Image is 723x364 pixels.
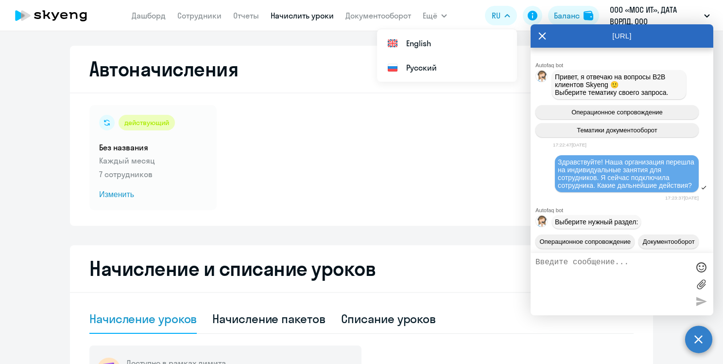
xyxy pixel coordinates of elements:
[387,37,398,49] img: English
[555,73,669,96] span: Привет, я отвечаю на вопросы B2B клиентов Skyeng 🙂 Выберите тематику своего запроса.
[492,10,500,21] span: RU
[643,238,695,245] span: Документооборот
[536,216,548,230] img: bot avatar
[423,6,447,25] button: Ещё
[212,311,325,327] div: Начисление пакетов
[387,62,398,73] img: Русский
[605,4,715,27] button: ООО «МОС ИТ», ДАТА ВОРЛД, ООО
[539,238,631,245] span: Операционное сопровождение
[99,168,207,180] p: 7 сотрудников
[535,235,635,249] button: Операционное сопровождение
[345,11,411,20] a: Документооборот
[233,11,259,20] a: Отчеты
[535,123,699,137] button: Тематики документооборот
[553,142,586,147] time: 17:22:47[DATE]
[99,142,207,153] h5: Без названия
[694,277,708,291] label: Лимит 10 файлов
[377,29,517,82] ul: Ещё
[638,235,699,249] button: Документооборот
[119,115,175,130] div: действующий
[177,11,222,20] a: Сотрудники
[535,105,699,119] button: Операционное сопровождение
[99,155,207,166] p: Каждый месяц
[535,62,713,68] div: Autofaq bot
[577,127,657,134] span: Тематики документооборот
[89,311,197,327] div: Начисление уроков
[558,158,696,189] span: Здравствуйте! Наша организация перешла на индивидуальные занятия для сотрудников. Я сейчас подклю...
[571,109,663,116] span: Операционное сопровождение
[548,6,599,25] button: Балансbalance
[536,71,548,85] img: bot avatar
[485,6,517,25] button: RU
[99,189,207,200] span: Изменить
[610,4,700,27] p: ООО «МОС ИТ», ДАТА ВОРЛД, ООО
[584,11,593,20] img: balance
[341,311,436,327] div: Списание уроков
[555,218,638,226] span: Выберите нужный раздел:
[535,207,713,213] div: Autofaq bot
[132,11,166,20] a: Дашборд
[89,57,238,81] h2: Автоначисления
[665,195,699,200] time: 17:23:37[DATE]
[271,11,334,20] a: Начислить уроки
[554,10,580,21] div: Баланс
[423,10,437,21] span: Ещё
[89,257,634,280] h2: Начисление и списание уроков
